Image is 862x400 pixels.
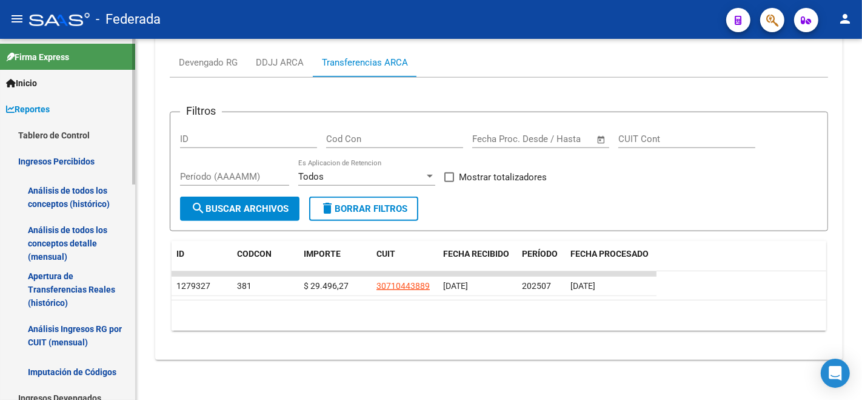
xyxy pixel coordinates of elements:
span: 30710443889 [376,281,430,291]
span: Borrar Filtros [320,203,407,214]
span: Todos [298,171,324,182]
input: Fecha fin [532,134,591,144]
div: Devengado RG [179,56,238,69]
div: DDJJ ARCA [256,56,304,69]
span: - Federada [96,6,161,33]
button: Borrar Filtros [309,197,418,221]
datatable-header-cell: FECHA PROCESADO [566,241,657,281]
span: 381 [237,281,252,291]
span: ID [176,249,184,259]
span: 202507 [522,281,551,291]
span: Reportes [6,103,50,116]
input: Fecha inicio [472,134,521,144]
span: $ 29.496,27 [304,281,349,291]
span: FECHA PROCESADO [570,249,649,259]
mat-icon: search [191,201,205,215]
span: PERÍODO [522,249,558,259]
span: FECHA RECIBIDO [443,249,509,259]
datatable-header-cell: CUIT [372,241,438,281]
datatable-header-cell: IMPORTE [299,241,372,281]
mat-icon: delete [320,201,335,215]
button: Buscar Archivos [180,197,299,221]
button: Open calendar [595,133,609,147]
span: [DATE] [443,281,468,291]
datatable-header-cell: ID [172,241,232,281]
span: Mostrar totalizadores [459,170,547,185]
datatable-header-cell: FECHA RECIBIDO [438,241,517,281]
span: CODCON [237,249,272,259]
span: [DATE] [570,281,595,291]
span: CUIT [376,249,395,259]
div: Transferencias ARCA [322,56,408,69]
h3: Filtros [180,103,222,120]
span: 1279327 [176,281,210,291]
span: Inicio [6,76,37,90]
span: Firma Express [6,50,69,64]
span: Buscar Archivos [191,203,289,214]
div: Open Intercom Messenger [821,359,850,388]
datatable-header-cell: CODCON [232,241,275,281]
span: IMPORTE [304,249,341,259]
mat-icon: person [838,12,852,26]
mat-icon: menu [10,12,24,26]
datatable-header-cell: PERÍODO [517,241,566,281]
